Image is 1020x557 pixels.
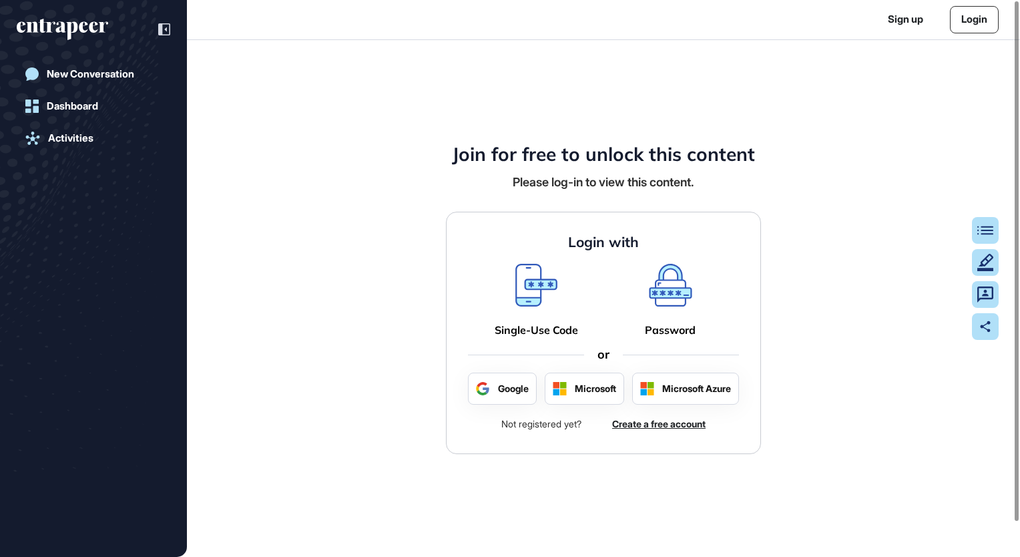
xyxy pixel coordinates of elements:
a: Password [645,324,696,337]
div: Activities [48,132,93,144]
div: or [584,347,623,362]
div: Dashboard [47,100,98,112]
a: Create a free account [612,417,706,431]
a: Single-Use Code [495,324,578,337]
div: New Conversation [47,68,134,80]
div: Not registered yet? [501,415,581,432]
a: Sign up [888,12,923,27]
h4: Join for free to unlock this content [452,143,755,166]
div: entrapeer-logo [17,19,108,40]
div: Please log-in to view this content. [513,174,694,190]
a: Login [950,6,999,33]
h4: Login with [568,234,639,250]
